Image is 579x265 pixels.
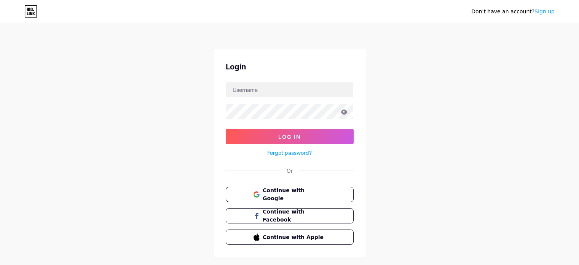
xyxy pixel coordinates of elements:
[471,8,555,16] div: Don't have an account?
[226,129,354,144] button: Log In
[267,149,312,157] a: Forgot password?
[278,133,301,140] span: Log In
[534,8,555,14] a: Sign up
[287,167,293,175] div: Or
[226,230,354,245] button: Continue with Apple
[226,208,354,223] button: Continue with Facebook
[226,82,353,97] input: Username
[226,187,354,202] button: Continue with Google
[263,233,325,241] span: Continue with Apple
[263,208,325,224] span: Continue with Facebook
[226,61,354,72] div: Login
[263,186,325,202] span: Continue with Google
